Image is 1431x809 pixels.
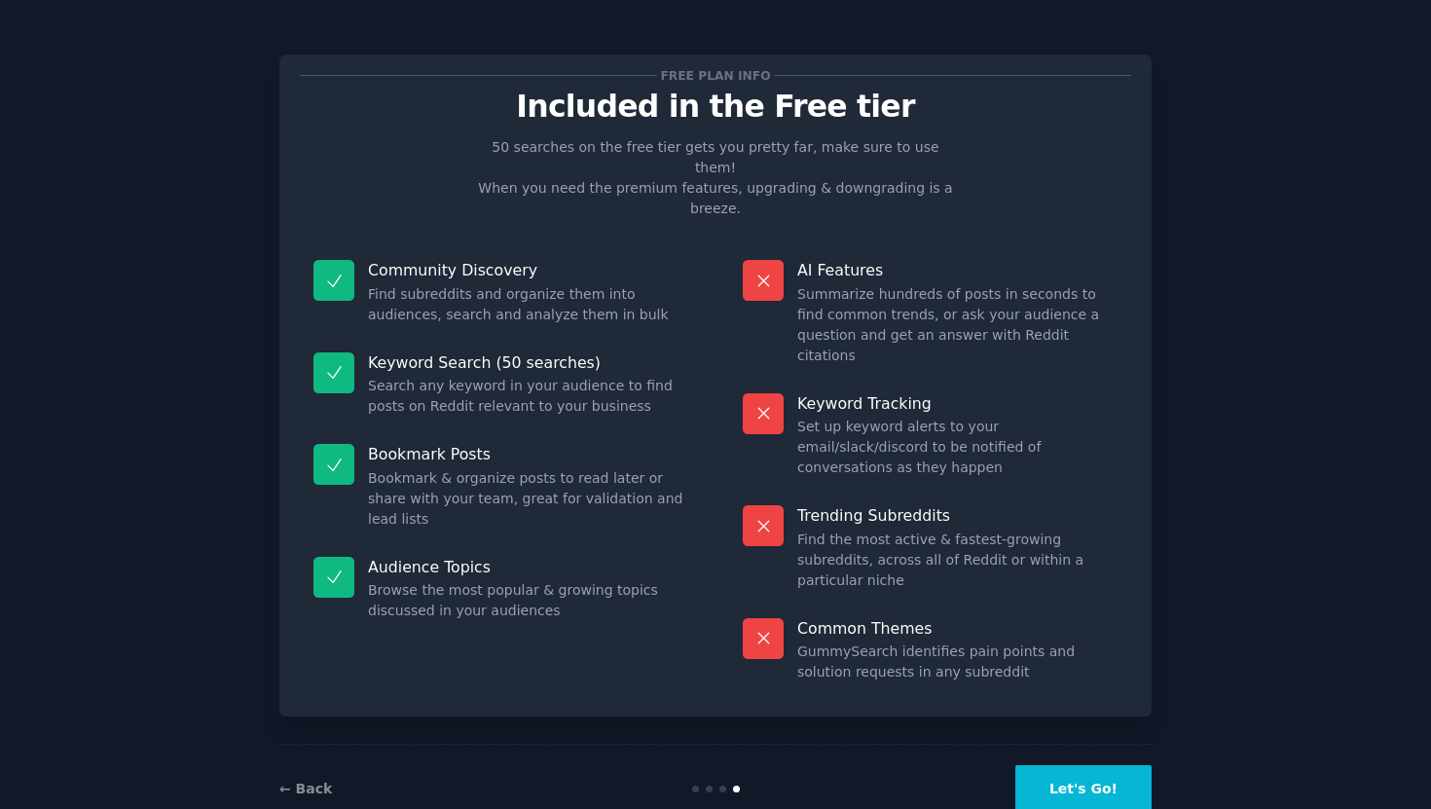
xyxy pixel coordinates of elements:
[368,352,688,373] p: Keyword Search (50 searches)
[470,137,961,219] p: 50 searches on the free tier gets you pretty far, make sure to use them! When you need the premiu...
[368,444,688,464] p: Bookmark Posts
[797,505,1118,526] p: Trending Subreddits
[797,618,1118,639] p: Common Themes
[279,781,332,796] a: ← Back
[797,393,1118,414] p: Keyword Tracking
[797,260,1118,280] p: AI Features
[368,580,688,621] dd: Browse the most popular & growing topics discussed in your audiences
[797,642,1118,682] dd: GummySearch identifies pain points and solution requests in any subreddit
[368,468,688,530] dd: Bookmark & organize posts to read later or share with your team, great for validation and lead lists
[657,65,774,86] span: Free plan info
[368,284,688,325] dd: Find subreddits and organize them into audiences, search and analyze them in bulk
[300,90,1131,124] p: Included in the Free tier
[797,284,1118,366] dd: Summarize hundreds of posts in seconds to find common trends, or ask your audience a question and...
[797,417,1118,478] dd: Set up keyword alerts to your email/slack/discord to be notified of conversations as they happen
[368,376,688,417] dd: Search any keyword in your audience to find posts on Reddit relevant to your business
[368,260,688,280] p: Community Discovery
[797,530,1118,591] dd: Find the most active & fastest-growing subreddits, across all of Reddit or within a particular niche
[368,557,688,577] p: Audience Topics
